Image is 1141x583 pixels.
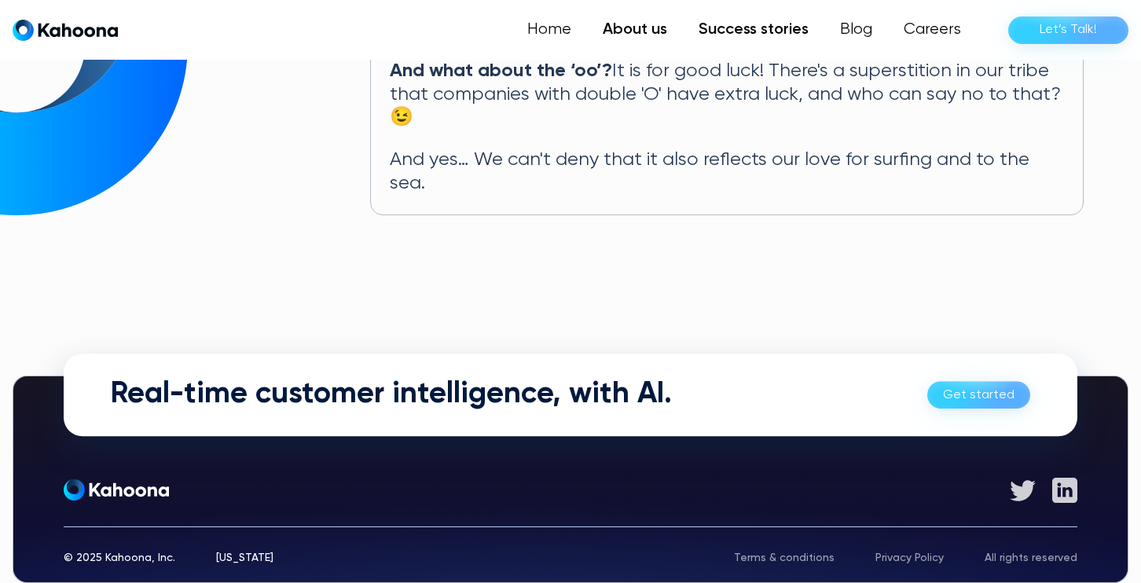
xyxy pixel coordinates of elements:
[824,14,888,46] a: Blog
[875,552,944,563] a: Privacy Policy
[683,14,824,46] a: Success stories
[512,14,587,46] a: Home
[888,14,977,46] a: Careers
[985,552,1077,563] div: All rights reserved
[64,552,175,563] div: © 2025 Kahoona, Inc.
[390,60,1064,130] p: It is for good luck! There's a superstition in our tribe that companies with double 'O' have extr...
[216,552,273,563] div: [US_STATE]
[1040,17,1097,42] div: Let’s Talk!
[1008,16,1128,44] a: Let’s Talk!
[587,14,683,46] a: About us
[734,552,835,563] a: Terms & conditions
[390,148,1064,196] p: And yes… We can't deny that it also reflects our love for surfing and to the sea.
[111,377,672,413] h2: Real-time customer intelligence, with AI.
[390,61,612,80] strong: And what about the ‘oo’?
[927,381,1030,409] a: Get started
[13,19,118,42] a: home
